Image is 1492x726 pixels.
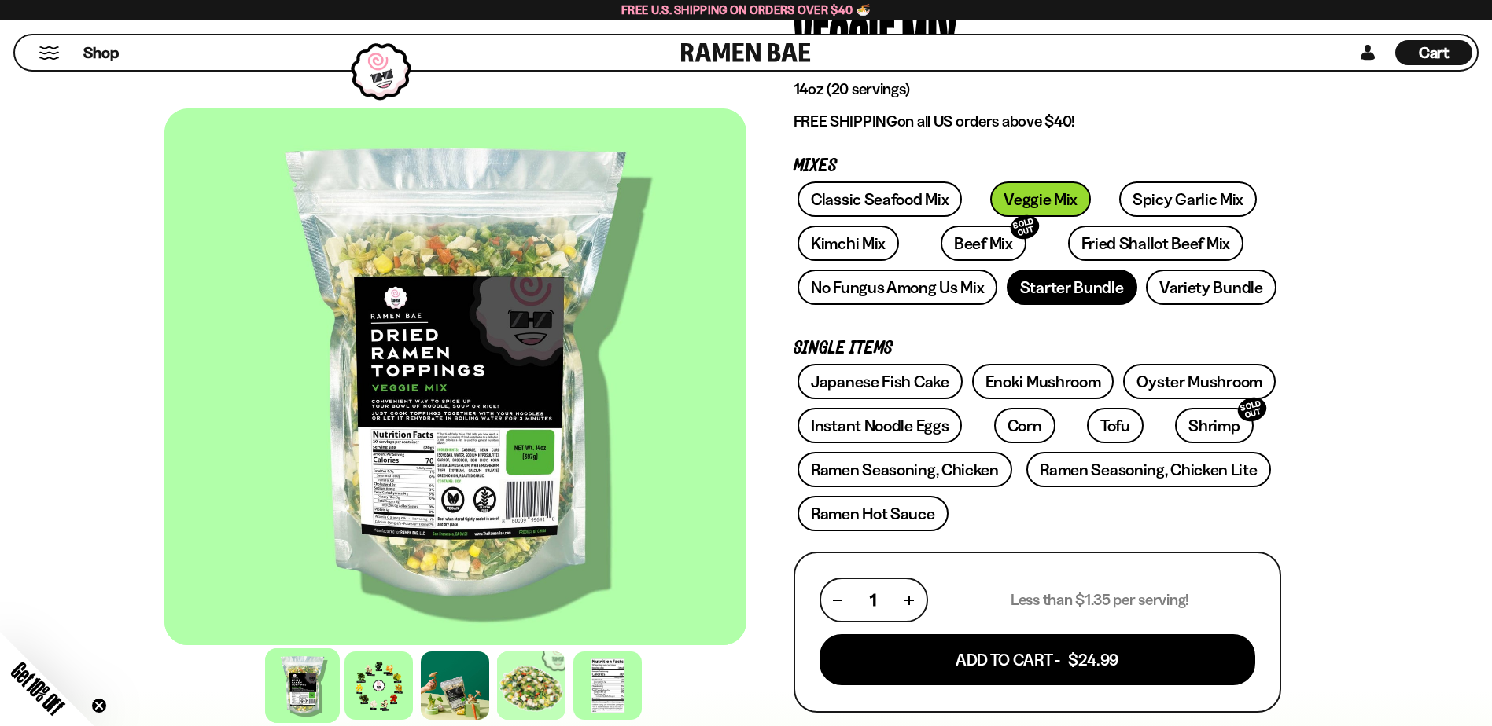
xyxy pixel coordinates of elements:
span: 1 [870,590,876,610]
p: Single Items [794,341,1281,356]
div: SOLD OUT [1008,212,1042,243]
a: Variety Bundle [1146,269,1276,305]
p: Mixes [794,159,1281,174]
a: Cart [1395,35,1472,70]
a: Ramen Seasoning, Chicken Lite [1026,452,1270,487]
a: ShrimpSOLD OUT [1175,408,1253,443]
a: Starter Bundle [1007,269,1137,305]
div: SOLD OUT [1235,394,1269,425]
a: Instant Noodle Eggs [798,408,962,443]
a: Kimchi Mix [798,225,899,261]
button: Add To Cart - $24.99 [820,634,1255,685]
a: Ramen Seasoning, Chicken [798,452,1012,487]
a: Corn [994,408,1055,443]
button: Close teaser [91,698,107,713]
span: Get 10% Off [7,658,68,719]
p: Less than $1.35 per serving! [1011,590,1189,610]
a: Fried Shallot Beef Mix [1068,225,1243,261]
p: on all US orders above $40! [794,112,1281,131]
a: Shop [83,40,119,65]
a: Japanese Fish Cake [798,364,963,399]
span: Shop [83,42,119,64]
a: Enoki Mushroom [972,364,1114,399]
a: Oyster Mushroom [1123,364,1276,399]
span: Cart [1419,43,1450,62]
a: Ramen Hot Sauce [798,496,949,531]
strong: FREE SHIPPING [794,112,897,130]
button: Mobile Menu Trigger [39,46,60,60]
a: Classic Seafood Mix [798,181,962,217]
a: Tofu [1087,408,1144,443]
a: Spicy Garlic Mix [1119,181,1257,217]
p: 14oz (20 servings) [794,79,1281,99]
a: Beef MixSOLD OUT [941,225,1026,261]
a: No Fungus Among Us Mix [798,269,997,305]
span: Free U.S. Shipping on Orders over $40 🍜 [621,2,871,17]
